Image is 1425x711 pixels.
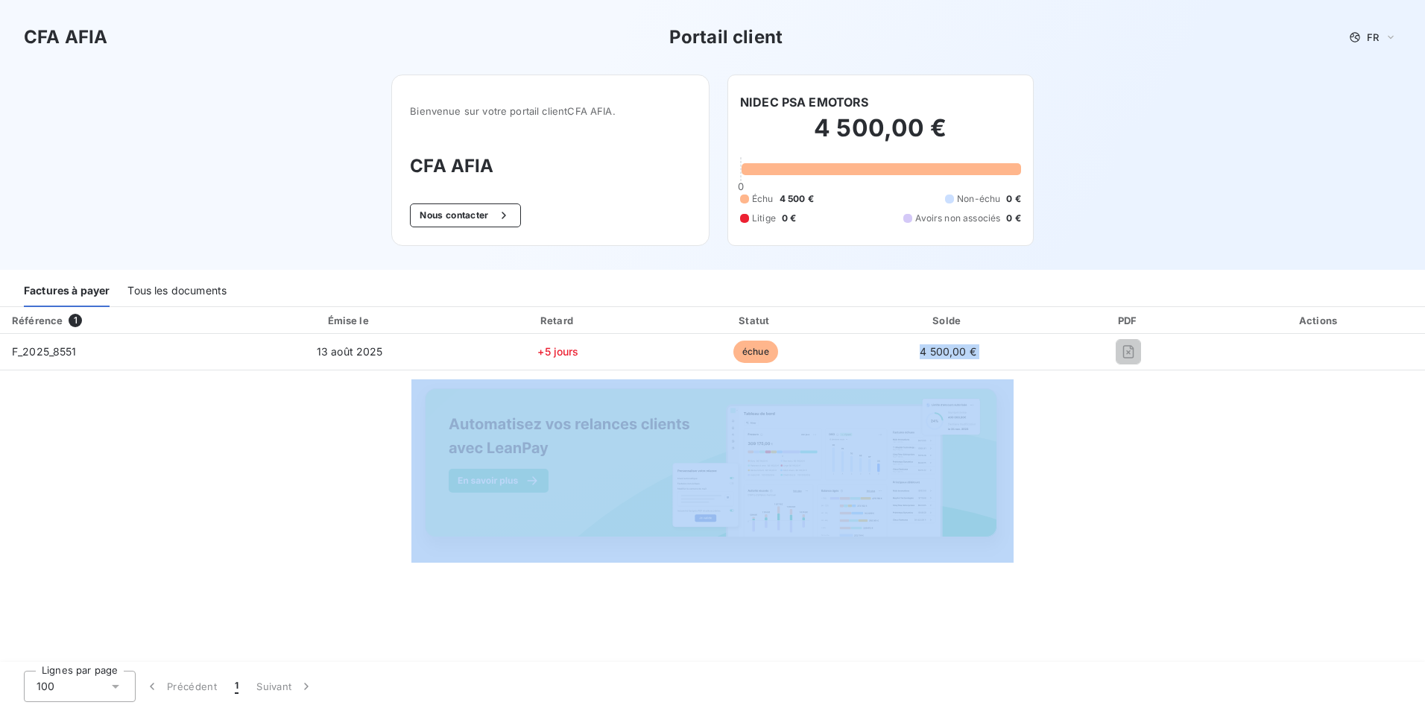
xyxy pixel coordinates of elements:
[669,24,783,51] h3: Portail client
[24,276,110,307] div: Factures à payer
[537,345,578,358] span: +5 jours
[752,212,776,225] span: Litige
[410,203,520,227] button: Nous contacter
[411,379,1014,563] img: banner
[782,212,796,225] span: 0 €
[244,313,455,328] div: Émise le
[920,345,976,358] span: 4 500,00 €
[738,180,744,192] span: 0
[410,105,691,117] span: Bienvenue sur votre portail client CFA AFIA .
[661,313,850,328] div: Statut
[12,345,77,358] span: F_2025_8551
[37,679,54,694] span: 100
[1006,192,1020,206] span: 0 €
[127,276,227,307] div: Tous les documents
[752,192,774,206] span: Échu
[410,153,691,180] h3: CFA AFIA
[957,192,1000,206] span: Non-échu
[780,192,814,206] span: 4 500 €
[247,671,323,702] button: Suivant
[915,212,1000,225] span: Avoirs non associés
[226,671,247,702] button: 1
[1046,313,1211,328] div: PDF
[24,24,107,51] h3: CFA AFIA
[317,345,383,358] span: 13 août 2025
[461,313,655,328] div: Retard
[1217,313,1422,328] div: Actions
[733,341,778,363] span: échue
[740,113,1021,158] h2: 4 500,00 €
[69,314,82,327] span: 1
[740,93,869,111] h6: NIDEC PSA EMOTORS
[136,671,226,702] button: Précédent
[235,679,238,694] span: 1
[1006,212,1020,225] span: 0 €
[1367,31,1379,43] span: FR
[12,315,63,326] div: Référence
[856,313,1040,328] div: Solde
